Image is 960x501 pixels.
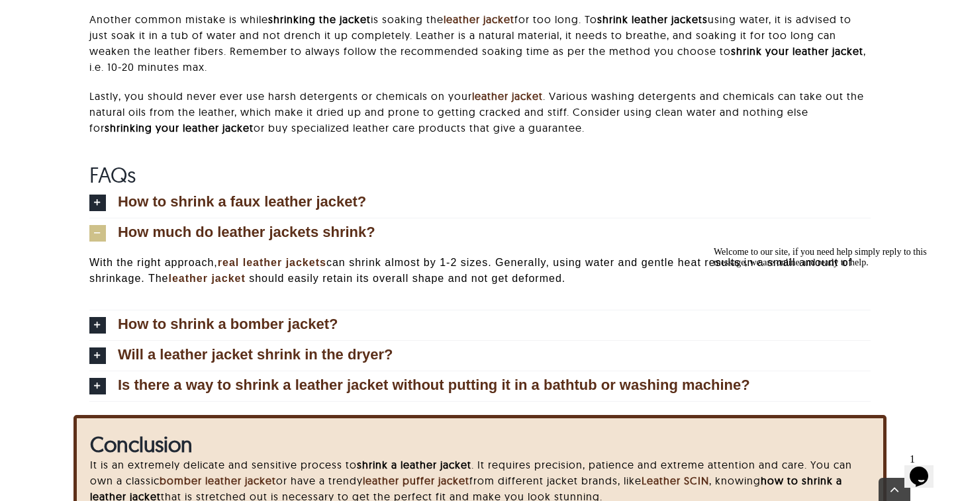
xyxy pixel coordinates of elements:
[597,13,708,26] strong: shrink leather jackets
[118,225,375,240] span: How much do leather jackets shrink?
[118,195,366,209] span: How to shrink a faux leather jacket?
[218,257,326,268] a: real leather jackets
[357,458,471,471] strong: shrink a leather jacket
[642,474,709,487] a: Leather SCIN
[89,341,871,371] a: Will a leather jacket shrink in the dryer?
[89,161,136,188] span: FAQs
[118,347,393,362] span: Will a leather jacket shrink in the dryer?
[444,13,514,26] a: leather jacket
[118,317,338,332] span: How to shrink a bomber jacket?
[363,474,469,487] a: leather puffer jacket
[268,13,371,26] strong: shrinking the jacket
[89,255,871,287] p: With the right approach, can shrink almost by 1-2 sizes. Generally, using water and gentle heat r...
[89,310,871,340] a: How to shrink a bomber jacket?
[105,121,254,134] strong: shrinking your leather jacket
[168,273,245,284] a: leather jacket
[89,88,871,136] p: Lastly, you should never ever use harsh detergents or chemicals on your . Various washing deterge...
[89,371,871,401] a: Is there a way to shrink a leather jacket without putting it in a bathtub or washing machine?
[160,474,276,487] a: bomber leather jacket
[89,218,871,248] a: How much do leather jackets shrink?
[904,448,947,488] iframe: chat widget
[90,431,193,457] strong: Conclusion
[5,5,218,26] span: Welcome to our site, if you need help simply reply to this message, we are online and ready to help.
[472,89,543,103] a: leather jacket
[118,378,750,392] span: Is there a way to shrink a leather jacket without putting it in a bathtub or washing machine?
[5,5,244,26] div: Welcome to our site, if you need help simply reply to this message, we are online and ready to help.
[89,188,871,218] a: How to shrink a faux leather jacket?
[708,242,947,441] iframe: chat widget
[89,11,871,75] p: Another common mistake is while is soaking the for too long. To using water, it is advised to jus...
[731,44,863,58] strong: shrink your leather jacket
